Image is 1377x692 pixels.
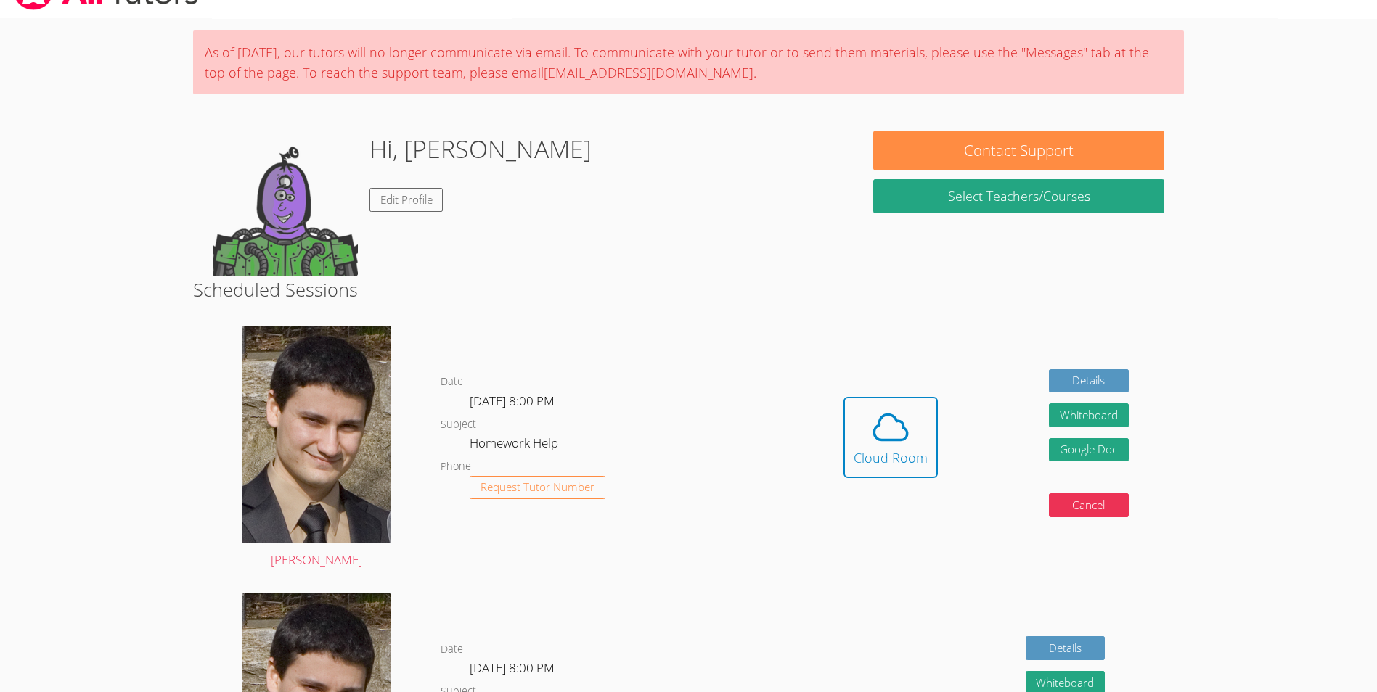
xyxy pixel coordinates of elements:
dd: Homework Help [470,433,561,458]
span: [DATE] 8:00 PM [470,392,555,409]
a: Details [1049,369,1129,393]
h1: Hi, [PERSON_NAME] [369,131,592,168]
dt: Phone [441,458,471,476]
a: Details [1026,636,1106,660]
dt: Date [441,373,463,391]
img: default.png [213,131,358,276]
div: Cloud Room [854,448,928,468]
button: Whiteboard [1049,403,1129,427]
img: david.jpg [242,326,391,543]
button: Cancel [1049,493,1129,517]
a: Select Teachers/Courses [873,179,1164,213]
dt: Subject [441,416,476,434]
a: [PERSON_NAME] [242,326,391,571]
button: Cloud Room [843,397,938,478]
dt: Date [441,640,463,659]
span: [DATE] 8:00 PM [470,659,555,676]
div: As of [DATE], our tutors will no longer communicate via email. To communicate with your tutor or ... [193,30,1185,94]
button: Contact Support [873,131,1164,170]
a: Edit Profile [369,188,444,212]
a: Google Doc [1049,438,1129,462]
button: Request Tutor Number [470,476,605,500]
h2: Scheduled Sessions [193,276,1185,303]
span: Request Tutor Number [481,482,594,493]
